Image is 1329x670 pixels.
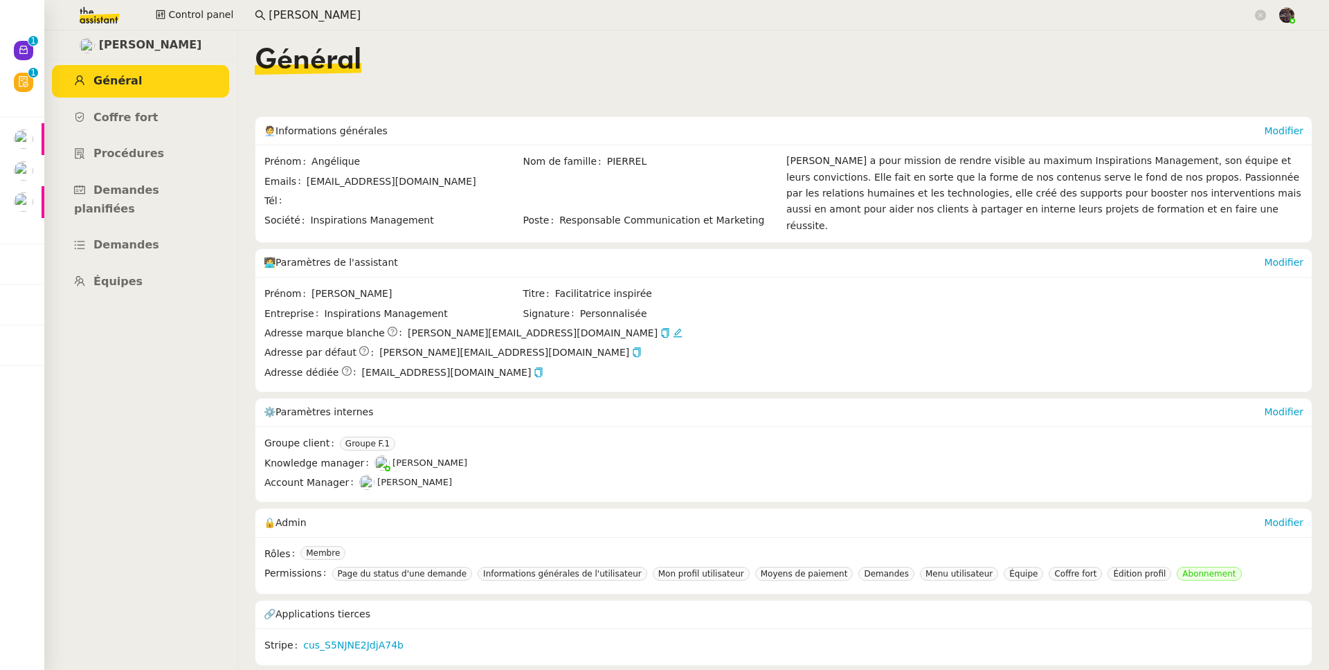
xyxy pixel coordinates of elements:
[580,306,647,322] span: Personnalisée
[93,275,143,288] span: Équipes
[80,38,95,53] img: users%2FFyDJaacbjjQ453P8CnboQfy58ng1%2Favatar%2F303ecbdd-43bb-473f-a9a4-27a42b8f4fe3
[607,154,780,170] span: PIERREL
[1264,125,1303,136] a: Modifier
[864,569,909,579] span: Demandes
[1264,406,1303,417] a: Modifier
[93,74,142,87] span: Général
[93,238,159,251] span: Demandes
[523,286,555,302] span: Titre
[264,565,332,583] span: Permissions
[264,601,1303,628] div: 🔗
[377,477,452,487] span: [PERSON_NAME]
[523,154,607,170] span: Nom de famille
[264,637,303,653] span: Stripe
[52,174,229,225] a: Demandes planifiées
[264,365,338,381] span: Adresse dédiée
[30,36,36,48] p: 1
[264,435,340,451] span: Groupe client
[1054,569,1096,579] span: Coffre fort
[14,192,33,212] img: users%2FAXgjBsdPtrYuxuZvIJjRexEdqnq2%2Favatar%2F1599931753966.jpeg
[93,111,159,124] span: Coffre fort
[786,153,1303,234] div: [PERSON_NAME] a pour mission de rendre visible au maximum Inspirations Management, son équipe et ...
[1264,517,1303,528] a: Modifier
[658,569,744,579] span: Mon profil utilisateur
[275,517,307,528] span: Admin
[264,399,1264,426] div: ⚙️
[52,102,229,134] a: Coffre fort
[359,475,374,490] img: users%2FNTfmycKsCFdqp6LX6USf2FmuPJo2%2Favatar%2Fprofile-pic%20(1).png
[324,306,521,322] span: Inspirations Management
[14,129,33,149] img: users%2FAXgjBsdPtrYuxuZvIJjRexEdqnq2%2Favatar%2F1599931753966.jpeg
[255,47,361,75] span: Général
[310,212,521,228] span: Inspirations Management
[269,6,1252,25] input: Rechercher
[275,608,370,619] span: Applications tierces
[338,569,467,579] span: Page du status d'une demande
[311,286,521,302] span: [PERSON_NAME]
[264,546,300,562] span: Rôles
[275,125,388,136] span: Informations générales
[925,569,993,579] span: Menu utilisateur
[761,569,848,579] span: Moyens de paiement
[1264,257,1303,268] a: Modifier
[264,249,1264,277] div: 🧑‍💻
[99,36,202,55] span: [PERSON_NAME]
[555,286,780,302] span: Facilitatrice inspirée
[168,7,233,23] span: Control panel
[559,212,780,228] span: Responsable Communication et Marketing
[392,458,467,468] span: [PERSON_NAME]
[523,306,580,322] span: Signature
[362,365,544,381] span: [EMAIL_ADDRESS][DOMAIN_NAME]
[264,193,287,209] span: Tél
[264,509,1264,536] div: 🔒
[307,176,476,187] span: [EMAIL_ADDRESS][DOMAIN_NAME]
[52,266,229,298] a: Équipes
[523,212,560,228] span: Poste
[93,147,164,160] span: Procédures
[264,154,311,170] span: Prénom
[28,36,38,46] nz-badge-sup: 1
[52,138,229,170] a: Procédures
[147,6,242,25] button: Control panel
[264,286,311,302] span: Prénom
[264,455,374,471] span: Knowledge manager
[483,569,642,579] span: Informations générales de l'utilisateur
[264,212,310,228] span: Société
[30,68,36,80] p: 1
[379,345,642,361] span: [PERSON_NAME][EMAIL_ADDRESS][DOMAIN_NAME]
[264,117,1264,145] div: 🧑‍💼
[1182,569,1236,579] span: Abonnement
[275,406,373,417] span: Paramètres internes
[303,637,404,653] a: cus_S5NJNE2JdjA74b
[264,174,307,190] span: Emails
[374,455,390,471] img: users%2FyQfMwtYgTqhRP2YHWHmG2s2LYaD3%2Favatar%2Fprofile-pic.png
[275,257,398,268] span: Paramètres de l'assistant
[28,68,38,78] nz-badge-sup: 1
[52,229,229,262] a: Demandes
[14,161,33,181] img: users%2FvmnJXRNjGXZGy0gQLmH5CrabyCb2%2Favatar%2F07c9d9ad-5b06-45ca-8944-a3daedea5428
[1279,8,1294,23] img: 2af2e8ed-4e7a-4339-b054-92d163d57814
[300,546,345,560] nz-tag: Membre
[264,325,385,341] span: Adresse marque blanche
[264,345,356,361] span: Adresse par défaut
[340,437,395,451] nz-tag: Groupe F.1
[52,65,229,98] a: Général
[264,306,324,322] span: Entreprise
[408,325,658,341] span: [PERSON_NAME][EMAIL_ADDRESS][DOMAIN_NAME]
[264,475,359,491] span: Account Manager
[1113,569,1166,579] span: Édition profil
[311,154,521,170] span: Angélique
[1009,569,1038,579] span: Équipe
[74,183,159,215] span: Demandes planifiées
